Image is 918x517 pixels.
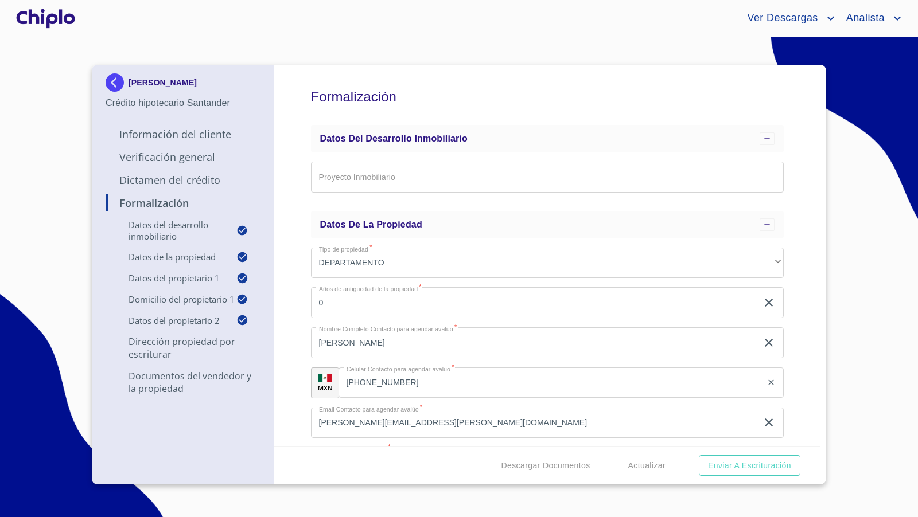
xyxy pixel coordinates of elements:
span: Ver Descargas [738,9,823,28]
p: Crédito hipotecario Santander [106,96,260,110]
p: Información del Cliente [106,127,260,141]
span: Enviar a Escrituración [708,459,791,473]
p: MXN [318,383,333,392]
span: Actualizar [628,459,666,473]
button: clear input [762,296,776,310]
span: Datos de la propiedad [320,220,422,229]
div: Datos del Desarrollo Inmobiliario [311,125,784,152]
button: Actualizar [624,455,670,476]
img: R93DlvwvvjP9fbrDwZeCRYBHk45OWMq+AAOlFVsxT89f82nwPLnD58IP7+ANJEaWYhP0Tx8kkA0WlQMPQsAAgwAOmBj20AXj6... [318,374,332,382]
button: Descargar Documentos [496,455,594,476]
button: clear input [762,416,776,429]
div: [PERSON_NAME] [106,73,260,96]
button: account of current user [838,9,904,28]
p: Datos del Desarrollo Inmobiliario [106,219,236,242]
button: Enviar a Escrituración [699,455,800,476]
div: DEPARTAMENTO [311,248,784,279]
span: Analista [838,9,890,28]
span: Descargar Documentos [501,459,590,473]
button: account of current user [738,9,837,28]
p: Dictamen del Crédito [106,173,260,187]
button: clear input [767,378,776,387]
span: Datos del Desarrollo Inmobiliario [320,134,468,143]
p: Datos del propietario 2 [106,315,236,326]
p: Formalización [106,196,260,210]
p: Domicilio del Propietario 1 [106,293,236,305]
div: Datos de la propiedad [311,211,784,238]
h5: Formalización [311,73,784,120]
p: Datos de la propiedad [106,251,236,263]
img: Docupass spot blue [106,73,129,92]
p: Documentos del vendedor y la propiedad [106,370,260,395]
button: clear input [762,336,776,350]
p: [PERSON_NAME] [129,78,197,87]
p: Datos del propietario 1 [106,272,236,284]
p: Dirección Propiedad por Escriturar [106,335,260,361]
p: Verificación General [106,150,260,164]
